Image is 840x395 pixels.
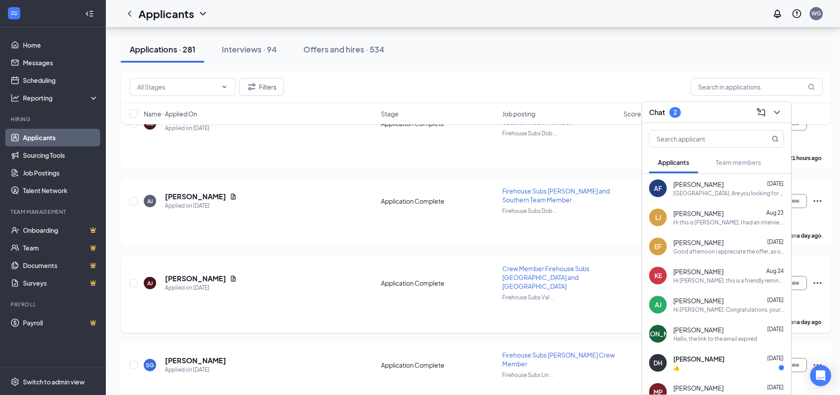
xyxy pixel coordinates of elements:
svg: Document [230,193,237,200]
h5: [PERSON_NAME] [165,192,226,201]
div: Open Intercom Messenger [810,365,831,386]
div: Applied on [DATE] [165,365,226,374]
span: [PERSON_NAME] [673,180,724,189]
span: [PERSON_NAME] [673,325,724,334]
div: Hi [PERSON_NAME], this is a friendly reminder. Your meeting with Firehouse Subs for Firehouse Sub... [673,277,784,284]
b: a day ago [797,319,821,325]
svg: Analysis [11,93,19,102]
button: ChevronDown [770,105,784,119]
svg: Ellipses [812,360,823,370]
b: 21 hours ago [789,155,821,161]
svg: QuestionInfo [791,8,802,19]
div: KE [654,271,662,280]
div: LJ [655,213,661,222]
div: DH [653,358,662,367]
div: Interviews · 94 [222,44,277,55]
svg: Settings [11,377,19,386]
div: Switch to admin view [23,377,85,386]
div: Hi [PERSON_NAME]. Congratulations, your meeting with Firehouse Subs for Team Member Firehouse Sub... [673,306,784,313]
input: All Stages [137,82,217,92]
span: [DATE] [767,180,784,187]
div: AJ [655,300,661,309]
div: SG [146,361,154,369]
span: Firehouse Subs Lin ... [502,372,553,378]
div: AJ [147,197,153,205]
div: Applied on [DATE] [165,283,237,292]
span: [PERSON_NAME] [673,267,724,276]
svg: WorkstreamLogo [10,9,19,18]
a: Scheduling [23,71,98,89]
div: Payroll [11,301,97,308]
div: WG [811,10,821,17]
span: Name · Applied On [144,109,197,118]
div: [GEOGRAPHIC_DATA], Are you looking for a GM spot or a leader? Windy@Firehouse Subs [673,190,784,197]
a: Talent Network [23,182,98,199]
span: Aug 23 [766,209,784,216]
svg: ComposeMessage [756,107,766,118]
svg: ChevronLeft [124,8,135,19]
svg: MagnifyingGlass [772,135,779,142]
span: Stage [381,109,399,118]
span: Firehouse Subs [PERSON_NAME] Crew Member [502,351,615,368]
a: Job Postings [23,164,98,182]
span: [DATE] [767,238,784,245]
span: [DATE] [767,326,784,332]
a: Sourcing Tools [23,146,98,164]
input: Search in applications [691,78,823,96]
svg: Ellipses [812,278,823,288]
span: Firehouse Subs Dob ... [502,208,557,214]
span: [PERSON_NAME] [673,238,724,247]
div: Reporting [23,93,99,102]
span: [DATE] [767,297,784,303]
svg: Ellipses [812,196,823,206]
div: Applications · 281 [130,44,195,55]
span: [PERSON_NAME] [673,296,724,305]
a: Messages [23,54,98,71]
div: Good afternoon I appreciate the offer, as of right now I had a few other interviews that would mo... [673,248,784,255]
span: Crew Member Firehouse Subs [GEOGRAPHIC_DATA] and [GEOGRAPHIC_DATA] [502,265,590,290]
h5: [PERSON_NAME] [165,356,226,365]
a: SurveysCrown [23,274,98,292]
h5: [PERSON_NAME] [165,274,226,283]
span: Firehouse Subs Dob ... [502,130,557,137]
a: Home [23,36,98,54]
div: Hiring [11,116,97,123]
svg: ChevronDown [772,107,782,118]
svg: ChevronDown [198,8,208,19]
div: [PERSON_NAME] [632,329,683,338]
a: TeamCrown [23,239,98,257]
a: PayrollCrown [23,314,98,332]
div: Application Complete [381,361,497,369]
input: Search applicant [650,130,754,147]
div: Application Complete [381,279,497,287]
div: 👍 [673,364,680,372]
span: [PERSON_NAME] [673,384,724,392]
h3: Chat [649,108,665,117]
span: Score [623,109,641,118]
div: AJ [147,279,153,287]
svg: Collapse [85,9,94,18]
div: EF [654,242,661,251]
div: Hello, the link to the email expired [673,335,757,343]
a: DocumentsCrown [23,257,98,274]
button: ComposeMessage [754,105,768,119]
span: Firehouse Subs [PERSON_NAME] and Southern Team Member [502,187,610,204]
button: Filter Filters [239,78,284,96]
svg: Document [230,275,237,282]
svg: Notifications [772,8,783,19]
span: Aug 24 [766,268,784,274]
span: [DATE] [767,384,784,391]
h1: Applicants [138,6,194,21]
svg: Filter [246,82,257,92]
div: Application Complete [381,197,497,205]
span: Applicants [658,158,689,166]
span: [PERSON_NAME] [673,354,724,363]
b: a day ago [797,232,821,239]
div: Offers and hires · 534 [303,44,385,55]
svg: MagnifyingGlass [808,83,815,90]
svg: ChevronDown [221,83,228,90]
div: 2 [673,108,677,116]
a: Applicants [23,129,98,146]
span: Job posting [502,109,535,118]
